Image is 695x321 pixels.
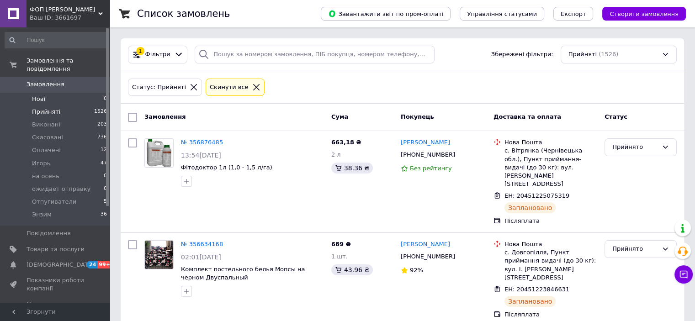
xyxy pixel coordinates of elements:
span: Нові [32,95,45,103]
button: Експорт [553,7,594,21]
div: Нова Пошта [504,240,597,248]
span: Без рейтингу [410,165,452,172]
img: Фото товару [145,241,173,269]
span: 0 [104,95,107,103]
button: Створити замовлення [602,7,686,21]
span: Панель управління [27,300,85,316]
span: 36 [101,210,107,219]
span: Доставка та оплата [493,113,561,120]
span: на осень [32,172,59,180]
div: с. Довгопілля, Пункт приймання-видачі (до 30 кг): вул. І. [PERSON_NAME][STREET_ADDRESS] [504,248,597,282]
div: 38.36 ₴ [331,163,373,174]
div: [PHONE_NUMBER] [399,251,457,263]
span: ФОП ДОБРОНЕЦЬКА С.М. [30,5,98,14]
div: [PHONE_NUMBER] [399,149,457,161]
span: ожидает отправку [32,185,90,193]
span: 689 ₴ [331,241,351,247]
input: Пошук [5,32,108,48]
div: с. Вітрянка (Чернівецька обл.), Пункт приймання-видачі (до 30 кг): вул. [PERSON_NAME][STREET_ADDR... [504,147,597,188]
span: Управління статусами [467,11,537,17]
span: 663,18 ₴ [331,139,361,146]
span: Завантажити звіт по пром-оплаті [328,10,443,18]
span: 13:54[DATE] [181,152,221,159]
a: Створити замовлення [593,10,686,17]
span: 203 [97,121,107,129]
span: 0 [104,185,107,193]
span: Показники роботи компанії [27,276,85,293]
div: 1 [136,47,144,55]
a: [PERSON_NAME] [401,138,450,147]
span: 2 л [331,151,341,158]
h1: Список замовлень [137,8,230,19]
a: Фітодоктор 1л (1,0 - 1,5 л/га) [181,164,272,171]
span: Игорь [32,159,50,168]
a: Фото товару [144,138,174,168]
span: ЕН: 20451225075319 [504,192,569,199]
span: Виконані [32,121,60,129]
span: 736 [97,133,107,142]
span: 02:01[DATE] [181,253,221,261]
div: Прийнято [612,142,658,152]
span: 1526 [94,108,107,116]
span: Збережені фільтри: [491,50,553,59]
span: Скасовані [32,133,63,142]
span: Замовлення [27,80,64,89]
div: Прийнято [612,244,658,254]
span: Товари та послуги [27,245,85,253]
span: (1526) [599,51,618,58]
div: Післяплата [504,217,597,225]
span: [DEMOGRAPHIC_DATA] [27,261,94,269]
div: Заплановано [504,296,556,307]
span: 24 [87,261,97,268]
div: Заплановано [504,202,556,213]
span: 0 [104,172,107,180]
span: Покупець [401,113,434,120]
span: 99+ [97,261,112,268]
span: Энзим [32,210,52,219]
span: 1 шт. [331,253,348,260]
span: 12 [101,146,107,154]
a: [PERSON_NAME] [401,240,450,249]
div: Статус: Прийняті [130,83,188,92]
a: Фото товару [144,240,174,269]
span: Створити замовлення [610,11,679,17]
span: Фільтри [145,50,170,59]
span: Оплачені [32,146,61,154]
button: Управління статусами [460,7,544,21]
img: Фото товару [145,139,173,167]
span: 92% [410,267,423,274]
span: Замовлення [144,113,186,120]
span: Прийняті [32,108,60,116]
span: 47 [101,159,107,168]
button: Чат з покупцем [674,265,693,284]
a: № 356876485 [181,139,223,146]
span: Статус [605,113,627,120]
span: Експорт [561,11,586,17]
span: Замовлення та повідомлення [27,57,110,73]
span: 5 [104,198,107,206]
span: Повідомлення [27,229,71,237]
div: Післяплата [504,310,597,319]
div: Нова Пошта [504,138,597,147]
button: Завантажити звіт по пром-оплаті [321,7,451,21]
span: Отпугиватели [32,198,76,206]
span: ЕН: 20451223846631 [504,286,569,293]
span: Прийняті [568,50,597,59]
div: Cкинути все [208,83,250,92]
div: Ваш ID: 3661697 [30,14,110,22]
a: Комплект постельного белья Мопсы на черном Двуспальный [181,266,305,281]
input: Пошук за номером замовлення, ПІБ покупця, номером телефону, Email, номером накладної [195,46,435,63]
a: № 356634168 [181,241,223,247]
span: Cума [331,113,348,120]
div: 43.96 ₴ [331,264,373,275]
